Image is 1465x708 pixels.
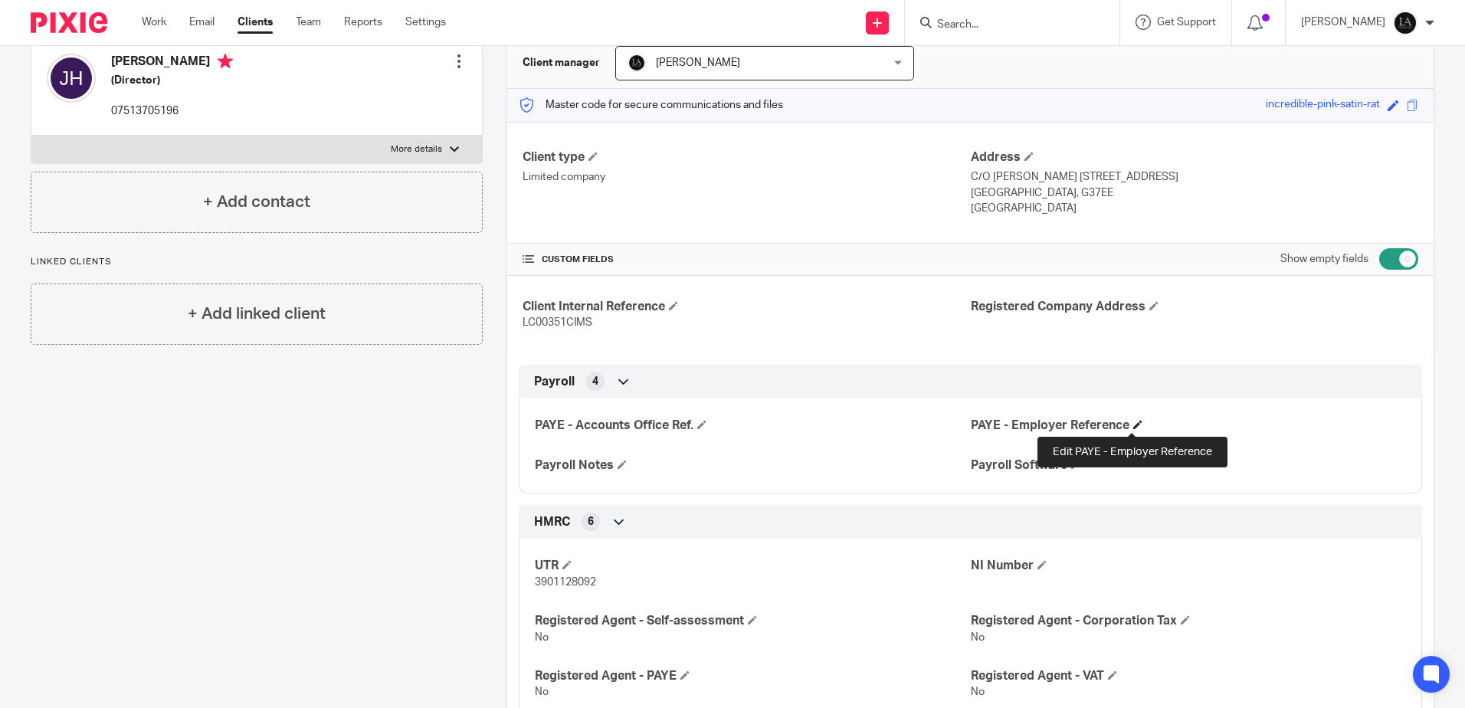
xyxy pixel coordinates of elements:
[971,185,1418,201] p: [GEOGRAPHIC_DATA], G37EE
[47,54,96,103] img: svg%3E
[111,54,233,73] h4: [PERSON_NAME]
[523,149,970,166] h4: Client type
[1393,11,1417,35] img: Lockhart+Amin+-+1024x1024+-+light+on+dark.jpg
[238,15,273,30] a: Clients
[592,374,598,389] span: 4
[519,97,783,113] p: Master code for secure communications and files
[971,632,985,643] span: No
[971,613,1406,629] h4: Registered Agent - Corporation Tax
[534,374,575,390] span: Payroll
[656,57,740,68] span: [PERSON_NAME]
[535,632,549,643] span: No
[405,15,446,30] a: Settings
[534,514,570,530] span: HMRC
[1280,251,1368,267] label: Show empty fields
[535,687,549,697] span: No
[111,103,233,119] p: 07513705196
[523,317,592,328] span: LC00351CIMS
[971,201,1418,216] p: [GEOGRAPHIC_DATA]
[523,169,970,185] p: Limited company
[344,15,382,30] a: Reports
[218,54,233,69] i: Primary
[189,15,215,30] a: Email
[188,302,326,326] h4: + Add linked client
[31,12,107,33] img: Pixie
[523,299,970,315] h4: Client Internal Reference
[535,577,596,588] span: 3901128092
[971,418,1406,434] h4: PAYE - Employer Reference
[142,15,166,30] a: Work
[971,558,1406,574] h4: NI Number
[535,558,970,574] h4: UTR
[203,190,310,214] h4: + Add contact
[391,143,442,156] p: More details
[535,457,970,474] h4: Payroll Notes
[296,15,321,30] a: Team
[1266,97,1380,114] div: incredible-pink-satin-rat
[523,55,600,70] h3: Client manager
[1301,15,1385,30] p: [PERSON_NAME]
[971,149,1418,166] h4: Address
[971,687,985,697] span: No
[628,54,646,72] img: Lockhart+Amin+-+1024x1024+-+light+on+dark.jpg
[535,668,970,684] h4: Registered Agent - PAYE
[971,299,1418,315] h4: Registered Company Address
[588,514,594,529] span: 6
[936,18,1073,32] input: Search
[535,613,970,629] h4: Registered Agent - Self-assessment
[111,73,233,88] h5: (Director)
[31,256,483,268] p: Linked clients
[523,254,970,266] h4: CUSTOM FIELDS
[971,457,1406,474] h4: Payroll Software
[971,169,1418,185] p: C/O [PERSON_NAME] [STREET_ADDRESS]
[1157,17,1216,28] span: Get Support
[535,418,970,434] h4: PAYE - Accounts Office Ref.
[971,668,1406,684] h4: Registered Agent - VAT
